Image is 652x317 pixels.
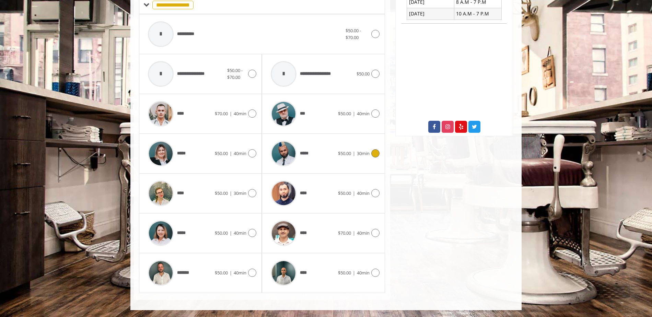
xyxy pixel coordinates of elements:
[215,230,228,236] span: $50.00
[357,150,370,156] span: 30min
[230,270,232,276] span: |
[353,230,355,236] span: |
[454,8,501,20] td: 10 A.M - 7 P.M
[215,270,228,276] span: $50.00
[234,150,246,156] span: 40min
[353,110,355,117] span: |
[353,150,355,156] span: |
[234,230,246,236] span: 40min
[234,270,246,276] span: 40min
[357,190,370,196] span: 40min
[215,150,228,156] span: $50.00
[234,110,246,117] span: 40min
[338,110,351,117] span: $50.00
[353,190,355,196] span: |
[407,8,454,20] td: [DATE]
[227,67,243,81] span: $50.00 - $70.00
[338,270,351,276] span: $50.00
[230,230,232,236] span: |
[357,71,370,77] span: $50.00
[234,190,246,196] span: 30min
[357,270,370,276] span: 40min
[357,110,370,117] span: 40min
[215,190,228,196] span: $50.00
[346,27,361,41] span: $50.00 - $70.00
[230,150,232,156] span: |
[338,230,351,236] span: $70.00
[353,270,355,276] span: |
[338,150,351,156] span: $50.00
[230,110,232,117] span: |
[357,230,370,236] span: 40min
[215,110,228,117] span: $70.00
[338,190,351,196] span: $50.00
[230,190,232,196] span: |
